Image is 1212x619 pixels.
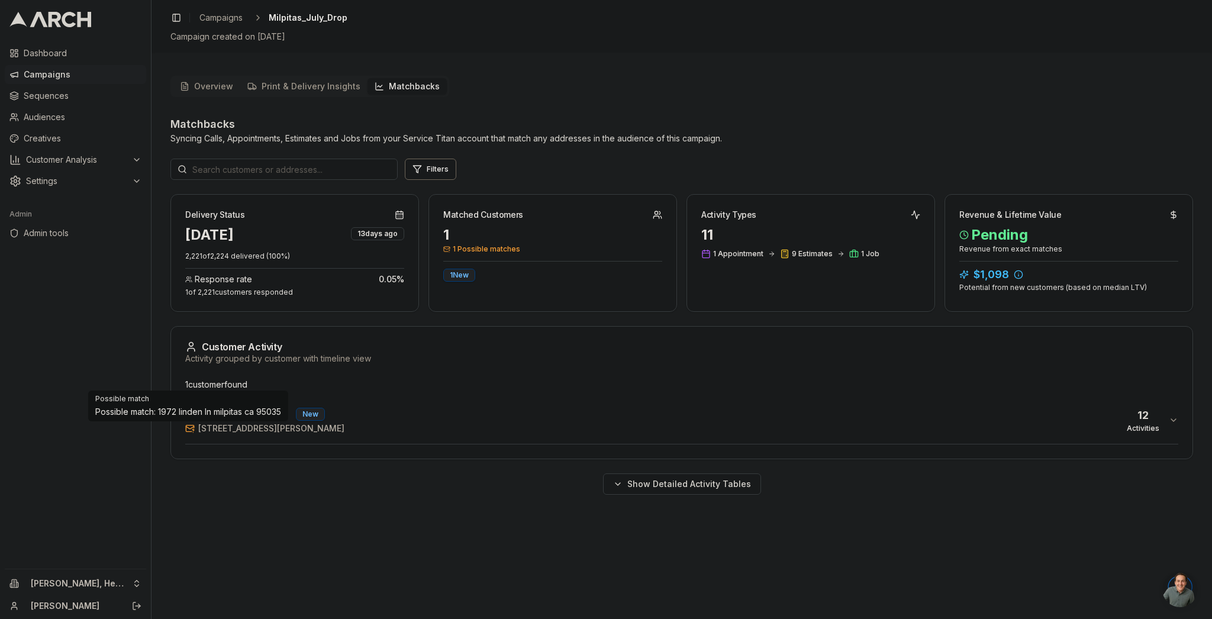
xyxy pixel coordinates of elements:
[5,150,146,169] button: Customer Analysis
[185,341,1178,353] div: Customer Activity
[24,47,141,59] span: Dashboard
[185,288,404,297] div: 1 of 2,221 customers responded
[185,396,1178,444] button: [PERSON_NAME]New[STREET_ADDRESS][PERSON_NAME]12Activities
[5,65,146,84] a: Campaigns
[713,249,763,259] span: 1 Appointment
[5,44,146,63] a: Dashboard
[24,111,141,123] span: Audiences
[959,283,1178,292] div: Potential from new customers (based on median LTV)
[1127,424,1159,433] div: Activities
[5,224,146,243] a: Admin tools
[170,133,722,144] p: Syncing Calls, Appointments, Estimates and Jobs from your Service Titan account that match any ad...
[296,408,325,421] div: New
[95,394,281,404] p: Possible match
[351,225,404,240] button: 13days ago
[195,9,347,26] nav: breadcrumb
[185,209,245,221] div: Delivery Status
[24,90,141,102] span: Sequences
[195,9,247,26] a: Campaigns
[5,574,146,593] button: [PERSON_NAME], Heating, Cooling and Drains
[198,423,344,434] span: [STREET_ADDRESS][PERSON_NAME]
[185,252,404,261] p: 2,221 of 2,224 delivered ( 100 %)
[173,78,240,95] button: Overview
[185,353,1178,365] div: Activity grouped by customer with timeline view
[24,69,141,80] span: Campaigns
[443,225,662,244] div: 1
[24,133,141,144] span: Creatives
[351,227,404,240] div: 13 days ago
[959,266,1178,283] div: $1,098
[603,473,761,495] button: Show Detailed Activity Tables
[5,129,146,148] a: Creatives
[861,249,879,259] span: 1 Job
[1127,407,1159,424] div: 12
[959,244,1178,254] div: Revenue from exact matches
[95,406,281,418] p: Possible match: 1972 linden ln milpitas ca 95035
[5,86,146,105] a: Sequences
[31,578,127,589] span: [PERSON_NAME], Heating, Cooling and Drains
[170,31,1193,43] div: Campaign created on [DATE]
[26,175,127,187] span: Settings
[959,225,1178,244] span: Pending
[701,225,920,244] div: 11
[240,78,368,95] button: Print & Delivery Insights
[443,244,662,254] span: 1 Possible matches
[701,209,756,221] div: Activity Types
[185,379,1178,391] div: 1 customer found
[443,209,523,221] div: Matched Customers
[959,209,1062,221] div: Revenue & Lifetime Value
[128,598,145,614] button: Log out
[24,227,141,239] span: Admin tools
[26,154,127,166] span: Customer Analysis
[195,273,252,285] span: Response rate
[170,116,722,133] h2: Matchbacks
[5,108,146,127] a: Audiences
[170,159,398,180] input: Search customers or addresses...
[792,249,833,259] span: 9 Estimates
[185,225,234,244] div: [DATE]
[269,12,347,24] span: Milpitas_July_Drop
[31,600,119,612] a: [PERSON_NAME]
[5,205,146,224] div: Admin
[1162,572,1198,607] a: Open chat
[368,78,447,95] button: Matchbacks
[199,12,243,24] span: Campaigns
[379,273,404,285] span: 0.05 %
[443,269,475,282] div: 1 New
[405,159,456,180] button: Open filters
[5,172,146,191] button: Settings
